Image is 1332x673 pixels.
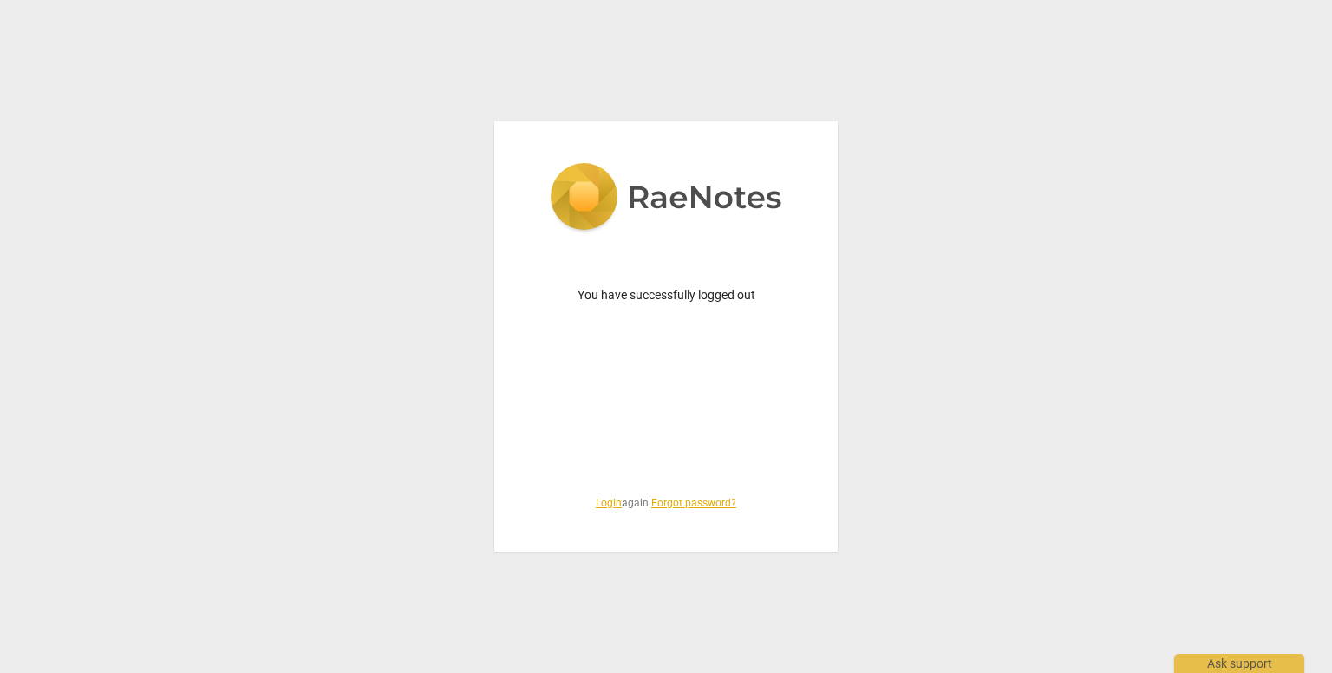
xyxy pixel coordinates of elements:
img: 5ac2273c67554f335776073100b6d88f.svg [550,163,782,234]
div: Ask support [1174,654,1304,673]
a: Forgot password? [651,497,736,509]
p: You have successfully logged out [536,286,796,304]
a: Login [596,497,622,509]
span: again | [536,496,796,511]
